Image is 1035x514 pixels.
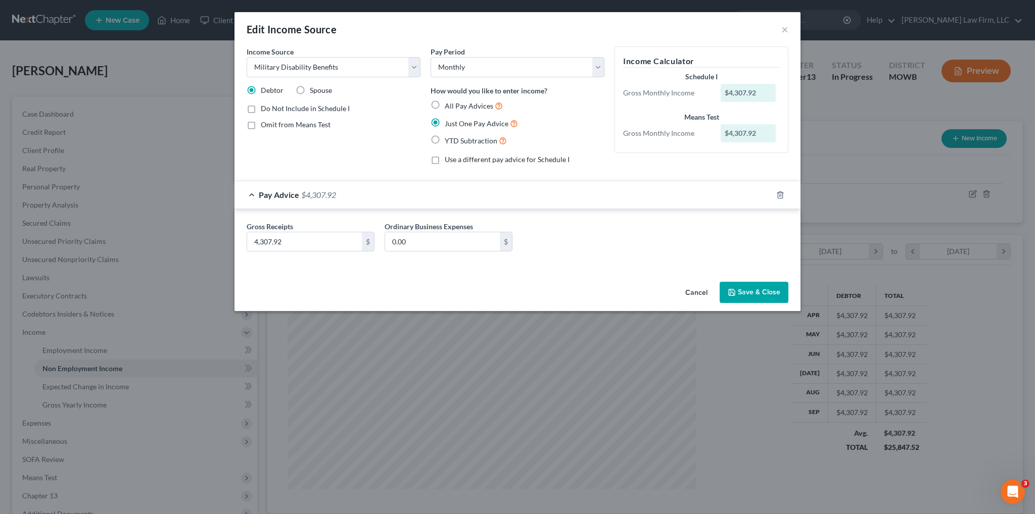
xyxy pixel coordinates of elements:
button: Save & Close [720,282,788,303]
button: Start recording [64,331,72,339]
h1: [PERSON_NAME] [49,5,115,13]
span: Income Source [247,47,294,56]
button: Upload attachment [16,331,24,339]
span: Pay Advice [259,190,299,199]
div: Our team has been actively rolling out updates to address issues associated with the recent MFA u... [16,79,158,148]
button: go back [7,4,26,23]
div: We’ll continue monitoring this closely and will share updates as soon as more information is avai... [16,258,158,288]
div: Means Test [623,112,780,122]
span: Use a different pay advice for Schedule I [445,155,570,164]
iframe: Intercom live chat [1001,480,1025,504]
span: All Pay Advices [445,101,493,110]
button: Cancel [677,283,716,303]
div: Close [177,4,196,22]
div: $ [362,232,374,251]
b: 10 full minutes [68,200,128,209]
div: $4,307.92 [721,84,776,102]
img: Profile image for Emma [29,6,45,22]
div: If these filings are urgent, please file directly with the court. [16,233,158,253]
div: Emma says… [8,58,194,321]
span: YTD Subtraction [445,136,497,145]
label: Ordinary Business Expenses [385,221,473,232]
div: $ [500,232,512,251]
span: $4,307.92 [301,190,336,199]
button: Emoji picker [32,331,40,339]
input: 0.00 [247,232,362,251]
label: Pay Period [431,46,465,57]
div: Gross Monthly Income [618,128,716,138]
input: 0.00 [385,232,500,251]
span: Debtor [261,86,284,94]
button: Home [158,4,177,23]
span: Omit from Means Test [261,120,331,129]
div: If you encounter an error when filing, please take the following steps before trying to file again: [16,153,158,183]
button: Send a message… [173,327,190,343]
li: Refresh your browser [24,188,158,198]
h5: Income Calculator [623,55,780,68]
p: Active [49,13,69,23]
li: Wait at least before attempting again (to allow MFA to reset on the court’s site) [24,200,158,228]
b: Important Filing Update [16,65,112,73]
button: Gif picker [48,331,56,339]
div: Schedule I [623,72,780,82]
span: Do Not Include in Schedule I [261,104,350,113]
button: × [781,23,788,35]
div: Edit Income Source [247,22,337,36]
span: 3 [1021,480,1029,488]
div: $4,307.92 [721,124,776,142]
span: Just One Pay Advice [445,119,508,128]
label: Gross Receipts [247,221,293,232]
label: How would you like to enter income? [431,85,547,96]
div: Gross Monthly Income [618,88,716,98]
textarea: Message… [9,310,194,327]
div: Important Filing UpdateOur team has been actively rolling out updates to address issues associate... [8,58,166,299]
div: [PERSON_NAME] • 1m ago [16,301,98,307]
span: Spouse [310,86,332,94]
